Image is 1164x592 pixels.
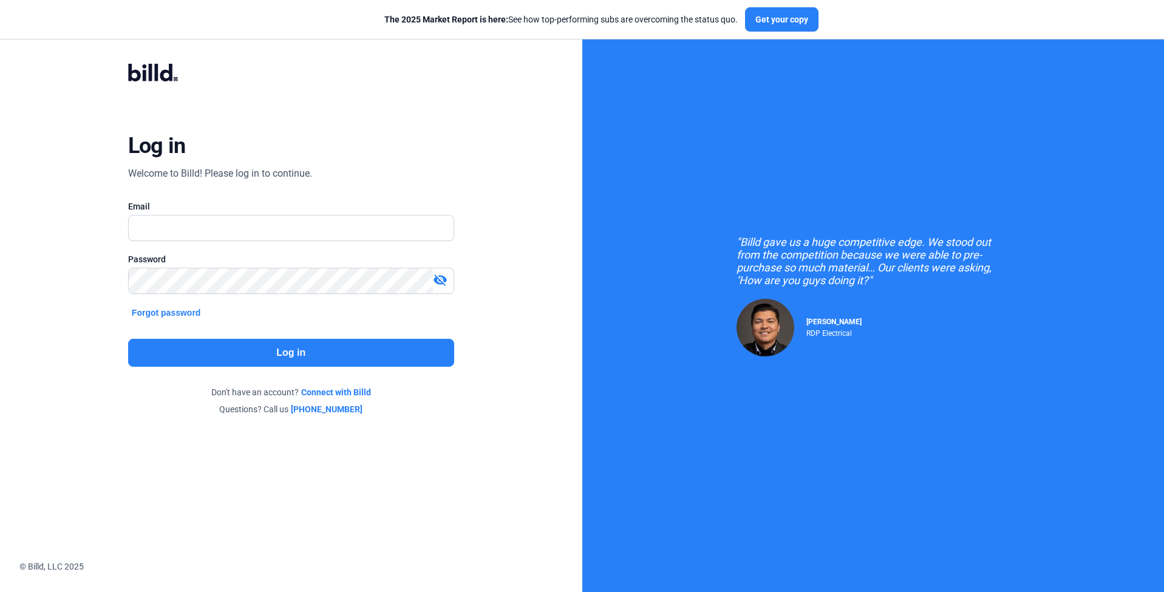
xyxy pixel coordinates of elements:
span: The 2025 Market Report is here: [384,15,508,24]
button: Forgot password [128,306,205,319]
div: "Billd gave us a huge competitive edge. We stood out from the competition because we were able to... [737,236,1010,287]
button: Get your copy [745,7,819,32]
div: See how top-performing subs are overcoming the status quo. [384,13,738,26]
a: Connect with Billd [301,386,371,398]
span: [PERSON_NAME] [806,318,862,326]
div: RDP Electrical [806,326,862,338]
div: Email [128,200,454,213]
button: Log in [128,339,454,367]
div: Password [128,253,454,265]
div: Welcome to Billd! Please log in to continue. [128,166,312,181]
div: Don't have an account? [128,386,454,398]
a: [PHONE_NUMBER] [291,403,362,415]
div: Log in [128,132,186,159]
mat-icon: visibility_off [433,273,448,287]
img: Raul Pacheco [737,299,794,356]
div: Questions? Call us [128,403,454,415]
